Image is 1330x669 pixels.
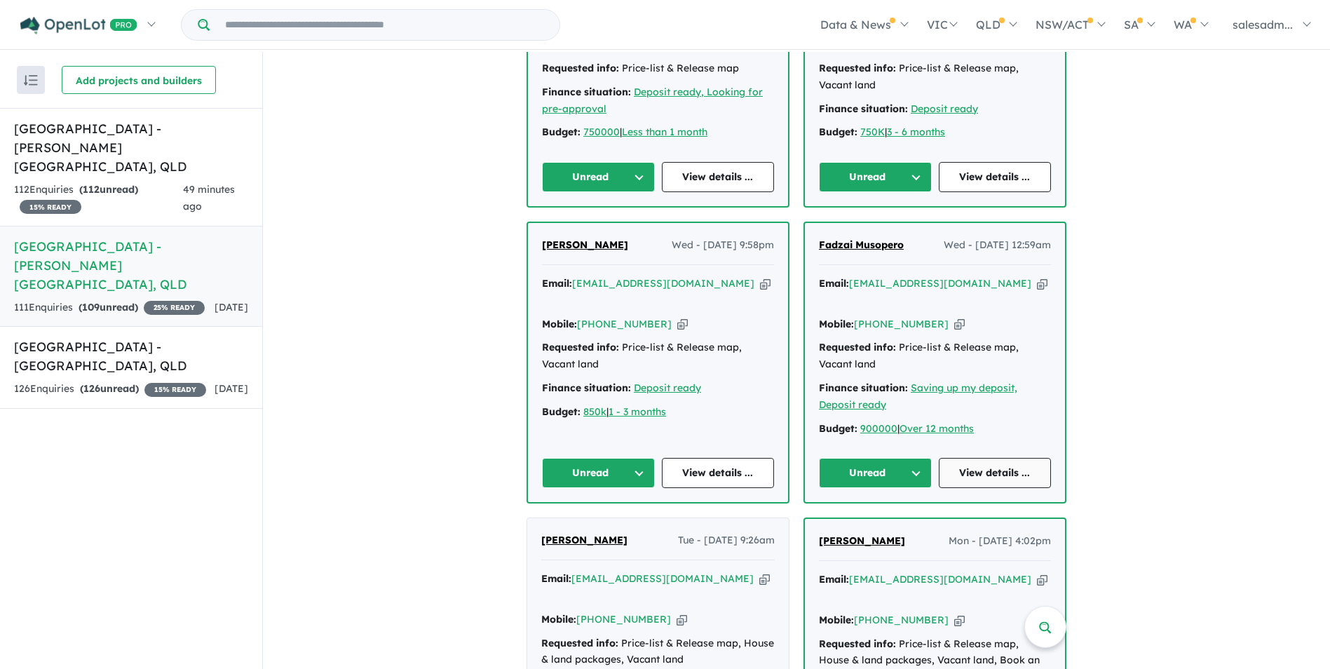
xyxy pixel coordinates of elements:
a: 1 - 3 months [609,405,666,418]
button: Copy [1037,276,1047,291]
span: 49 minutes ago [183,183,235,212]
strong: Email: [819,573,849,586]
span: 15 % READY [144,383,206,397]
a: Deposit ready [911,102,978,115]
span: 112 [83,183,100,196]
strong: Requested info: [542,341,619,353]
a: [PERSON_NAME] [541,532,627,549]
a: 900000 [860,422,897,435]
div: Price-list & Release map, Vacant land [542,339,774,373]
strong: Email: [542,277,572,290]
strong: Requested info: [819,62,896,74]
a: Over 12 months [900,422,974,435]
strong: ( unread) [79,301,138,313]
div: 111 Enquir ies [14,299,205,316]
a: View details ... [662,458,775,488]
strong: Requested info: [542,62,619,74]
input: Try estate name, suburb, builder or developer [212,10,557,40]
span: [PERSON_NAME] [819,534,905,547]
strong: Finance situation: [542,381,631,394]
a: Deposit ready [634,381,701,394]
button: Unread [542,162,655,192]
h5: [GEOGRAPHIC_DATA] - [PERSON_NAME][GEOGRAPHIC_DATA] , QLD [14,119,248,176]
img: sort.svg [24,75,38,86]
a: Saving up my deposit, Deposit ready [819,381,1017,411]
button: Copy [677,317,688,332]
a: [EMAIL_ADDRESS][DOMAIN_NAME] [849,573,1031,586]
div: Price-list & Release map, Vacant land [819,339,1051,373]
a: [PHONE_NUMBER] [854,614,949,626]
div: | [542,124,774,141]
a: Less than 1 month [622,126,707,138]
a: [EMAIL_ADDRESS][DOMAIN_NAME] [849,277,1031,290]
a: Fadzai Musopero [819,237,904,254]
strong: ( unread) [79,183,138,196]
span: 126 [83,382,100,395]
span: Tue - [DATE] 9:26am [678,532,775,549]
span: 109 [82,301,100,313]
a: [PHONE_NUMBER] [576,613,671,626]
div: | [819,124,1051,141]
button: Copy [954,613,965,628]
a: View details ... [939,458,1052,488]
strong: Mobile: [541,613,576,626]
button: Copy [677,612,687,627]
div: 112 Enquir ies [14,182,183,215]
a: [PERSON_NAME] [542,237,628,254]
a: View details ... [662,162,775,192]
span: 15 % READY [20,200,81,214]
span: 25 % READY [144,301,205,315]
a: 3 - 6 months [887,126,945,138]
strong: Requested info: [541,637,618,649]
a: Deposit ready, Looking for pre-approval [542,86,763,115]
div: | [542,404,774,421]
strong: Mobile: [542,318,577,330]
h5: [GEOGRAPHIC_DATA] - [GEOGRAPHIC_DATA] , QLD [14,337,248,375]
a: 750K [860,126,885,138]
button: Add projects and builders [62,66,216,94]
strong: Requested info: [819,637,896,650]
button: Copy [954,317,965,332]
span: Mon - [DATE] 4:02pm [949,533,1051,550]
strong: Requested info: [819,341,896,353]
button: Unread [819,458,932,488]
button: Copy [1037,572,1047,587]
a: [PHONE_NUMBER] [854,318,949,330]
div: Price-list & Release map, Vacant land [819,60,1051,94]
span: Wed - [DATE] 12:59am [944,237,1051,254]
div: | [819,421,1051,438]
strong: Mobile: [819,318,854,330]
strong: Budget: [819,422,857,435]
span: [PERSON_NAME] [542,238,628,251]
strong: Finance situation: [819,102,908,115]
strong: Budget: [542,405,581,418]
span: [PERSON_NAME] [541,534,627,546]
strong: Mobile: [819,614,854,626]
strong: Email: [819,277,849,290]
button: Unread [542,458,655,488]
button: Copy [759,572,770,586]
div: Price-list & Release map [542,60,774,77]
span: [DATE] [215,382,248,395]
a: 850k [583,405,606,418]
strong: Email: [541,572,571,585]
span: Wed - [DATE] 9:58pm [672,237,774,254]
a: View details ... [939,162,1052,192]
a: 750000 [583,126,620,138]
strong: Finance situation: [542,86,631,98]
span: Fadzai Musopero [819,238,904,251]
strong: Budget: [542,126,581,138]
strong: Finance situation: [819,381,908,394]
button: Unread [819,162,932,192]
span: salesadm... [1233,18,1293,32]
